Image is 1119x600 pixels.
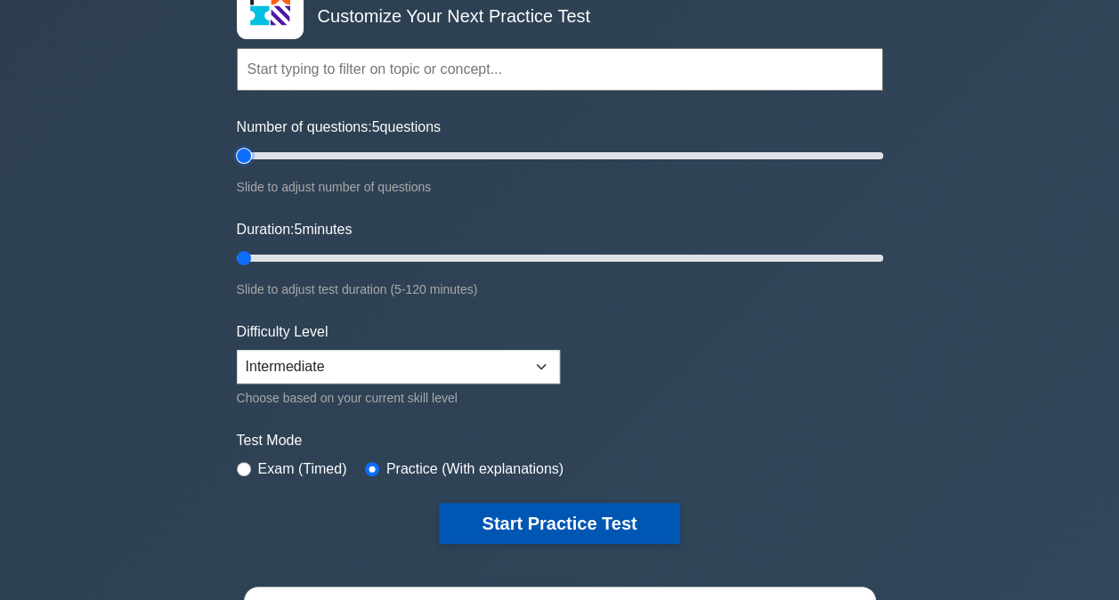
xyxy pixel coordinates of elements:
span: 5 [294,222,302,237]
label: Test Mode [237,430,883,451]
label: Exam (Timed) [258,458,347,480]
label: Difficulty Level [237,321,328,343]
div: Choose based on your current skill level [237,387,560,409]
button: Start Practice Test [439,503,679,544]
span: 5 [372,119,380,134]
label: Number of questions: questions [237,117,441,138]
div: Slide to adjust test duration (5-120 minutes) [237,279,883,300]
label: Practice (With explanations) [386,458,564,480]
div: Slide to adjust number of questions [237,176,883,198]
input: Start typing to filter on topic or concept... [237,48,883,91]
label: Duration: minutes [237,219,353,240]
